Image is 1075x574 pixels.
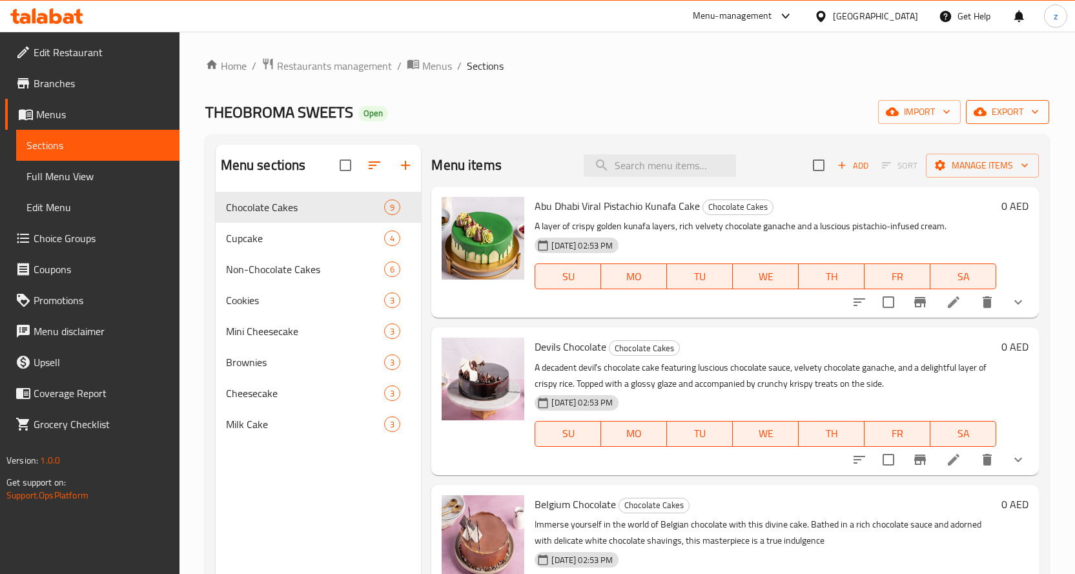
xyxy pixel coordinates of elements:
span: Select to update [875,289,902,316]
span: Add item [832,156,874,176]
div: Cupcake4 [216,223,422,254]
div: Chocolate Cakes [702,200,773,215]
span: TH [804,267,859,286]
a: Promotions [5,285,179,316]
p: Immerse yourself in the world of Belgian chocolate with this divine cake. Bathed in a rich chocol... [535,517,996,549]
span: Cookies [226,292,385,308]
span: TU [672,267,728,286]
a: Upsell [5,347,179,378]
a: Edit Menu [16,192,179,223]
span: TU [672,424,728,443]
p: A decadent devil's chocolate cake featuring luscious chocolate sauce, velvety chocolate ganache, ... [535,360,996,392]
span: Brownies [226,354,385,370]
span: Non-Chocolate Cakes [226,261,385,277]
button: MO [601,421,667,447]
span: Manage items [936,158,1029,174]
a: Menu disclaimer [5,316,179,347]
div: items [384,200,400,215]
span: Coverage Report [34,385,169,401]
button: TH [799,421,865,447]
button: Branch-specific-item [905,444,936,475]
div: Chocolate Cakes9 [216,192,422,223]
span: Choice Groups [34,231,169,246]
li: / [252,58,256,74]
div: [GEOGRAPHIC_DATA] [833,9,918,23]
h6: 0 AED [1001,495,1029,513]
span: Sort sections [359,150,390,181]
a: Edit menu item [946,452,961,467]
span: export [976,104,1039,120]
a: Menus [407,57,452,74]
button: export [966,100,1049,124]
button: WE [733,421,799,447]
a: Sections [16,130,179,161]
button: FR [865,263,930,289]
h2: Menu sections [221,156,306,175]
span: FR [870,424,925,443]
button: SU [535,263,601,289]
span: [DATE] 02:53 PM [546,240,618,252]
div: items [384,385,400,401]
a: Restaurants management [261,57,392,74]
div: Chocolate Cakes [609,340,680,356]
span: Menu disclaimer [34,323,169,339]
button: SA [930,263,996,289]
input: search [584,154,736,177]
div: Open [358,106,388,121]
span: Upsell [34,354,169,370]
a: Home [205,58,247,74]
a: Full Menu View [16,161,179,192]
a: Grocery Checklist [5,409,179,440]
span: Sections [26,138,169,153]
span: WE [738,424,793,443]
a: Edit menu item [946,294,961,310]
button: Add section [390,150,421,181]
button: delete [972,287,1003,318]
span: Cheesecake [226,385,385,401]
span: SU [540,424,596,443]
span: Belgium Chocolate [535,495,616,514]
span: Devils Chocolate [535,337,606,356]
span: Mini Cheesecake [226,323,385,339]
button: FR [865,421,930,447]
span: [DATE] 02:53 PM [546,554,618,566]
span: Chocolate Cakes [226,200,385,215]
div: items [384,416,400,432]
span: Milk Cake [226,416,385,432]
button: Branch-specific-item [905,287,936,318]
button: Manage items [926,154,1039,178]
div: items [384,231,400,246]
span: THEOBROMA SWEETS [205,97,353,127]
span: 1.0.0 [40,452,60,469]
button: sort-choices [844,444,875,475]
button: show more [1003,444,1034,475]
span: Select section [805,152,832,179]
span: 3 [385,356,400,369]
div: Menu-management [693,8,772,24]
span: Cupcake [226,231,385,246]
div: items [384,323,400,339]
a: Support.OpsPlatform [6,487,88,504]
span: Select section first [874,156,926,176]
span: SA [936,424,991,443]
span: SA [936,267,991,286]
div: items [384,292,400,308]
span: [DATE] 02:53 PM [546,396,618,409]
img: Devils Chocolate [442,338,524,420]
span: z [1054,9,1058,23]
span: Edit Restaurant [34,45,169,60]
img: Abu Dhabi Viral Pistachio Kunafa Cake [442,197,524,280]
span: SU [540,267,596,286]
span: 9 [385,201,400,214]
p: A layer of crispy golden kunafa layers, rich velvety chocolate ganache and a luscious pistachio-i... [535,218,996,234]
button: WE [733,263,799,289]
button: TU [667,263,733,289]
span: 3 [385,418,400,431]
